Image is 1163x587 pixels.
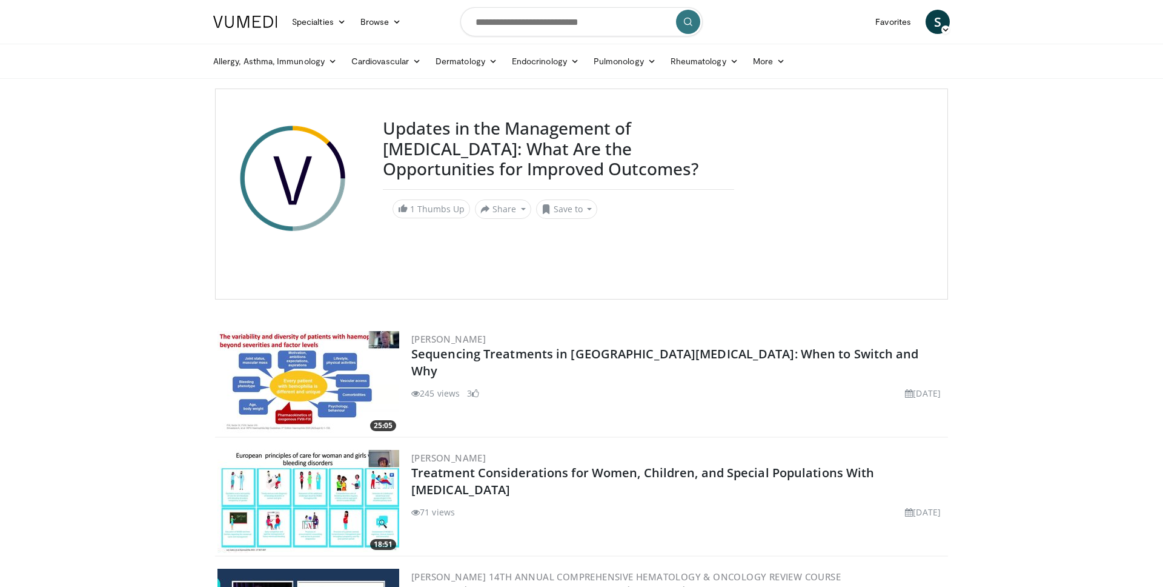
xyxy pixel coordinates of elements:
[411,333,486,345] a: [PERSON_NAME]
[213,16,277,28] img: VuMedi Logo
[467,387,479,400] li: 3
[475,200,531,219] button: Share
[217,450,399,553] a: 18:51
[428,49,505,73] a: Dermatology
[285,10,353,34] a: Specialties
[370,539,396,550] span: 18:51
[393,200,470,218] a: 1 Thumbs Up
[217,331,399,434] a: 25:05
[411,506,455,518] li: 71 views
[868,10,918,34] a: Favorites
[206,49,344,73] a: Allergy, Asthma, Immunology
[460,7,703,36] input: Search topics, interventions
[905,387,941,400] li: [DATE]
[353,10,409,34] a: Browse
[383,118,734,179] h3: Updates in the Management of [MEDICAL_DATA]: What Are the Opportunities for Improved Outcomes?
[411,387,460,400] li: 245 views
[746,49,792,73] a: More
[411,346,919,379] a: Sequencing Treatments in [GEOGRAPHIC_DATA][MEDICAL_DATA]: When to Switch and Why
[411,465,874,498] a: Treatment Considerations for Women, Children, and Special Populations With [MEDICAL_DATA]
[663,49,746,73] a: Rheumatology
[217,450,399,553] img: 7ca341dd-f979-4732-84fe-a0399a8ef836.300x170_q85_crop-smart_upscale.jpg
[344,49,428,73] a: Cardiovascular
[905,506,941,518] li: [DATE]
[411,571,841,583] a: [PERSON_NAME] 14th Annual Comprehensive Hematology & Oncology Review Course
[749,118,930,270] iframe: Advertisement
[370,420,396,431] span: 25:05
[411,452,486,464] a: [PERSON_NAME]
[505,49,586,73] a: Endocrinology
[586,49,663,73] a: Pulmonology
[410,203,415,215] span: 1
[217,331,399,434] img: 8cde8670-a551-429b-99aa-e48e64887136.300x170_q85_crop-smart_upscale.jpg
[536,200,598,219] button: Save to
[926,10,950,34] a: S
